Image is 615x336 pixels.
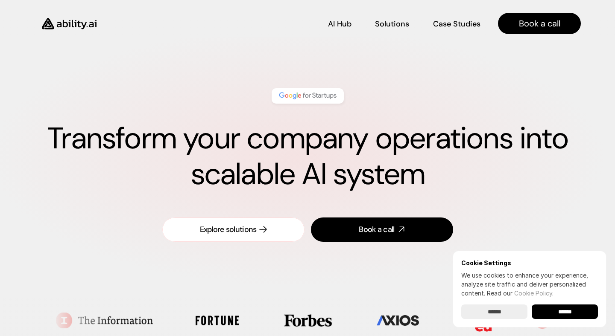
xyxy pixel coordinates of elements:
[514,290,552,297] a: Cookie Policy
[328,19,351,29] p: AI Hub
[433,16,481,31] a: Case Studies
[328,16,351,31] a: AI Hub
[200,224,257,235] div: Explore solutions
[375,19,409,29] p: Solutions
[498,13,581,34] a: Book a call
[487,290,553,297] span: Read our .
[519,17,560,29] p: Book a call
[461,271,598,298] p: We use cookies to enhance your experience, analyze site traffic and deliver personalized content.
[108,13,581,34] nav: Main navigation
[34,121,581,192] h1: Transform your company operations into scalable AI system
[461,259,598,266] h6: Cookie Settings
[359,224,394,235] div: Book a call
[433,19,480,29] p: Case Studies
[162,217,305,242] a: Explore solutions
[375,16,409,31] a: Solutions
[311,217,453,242] a: Book a call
